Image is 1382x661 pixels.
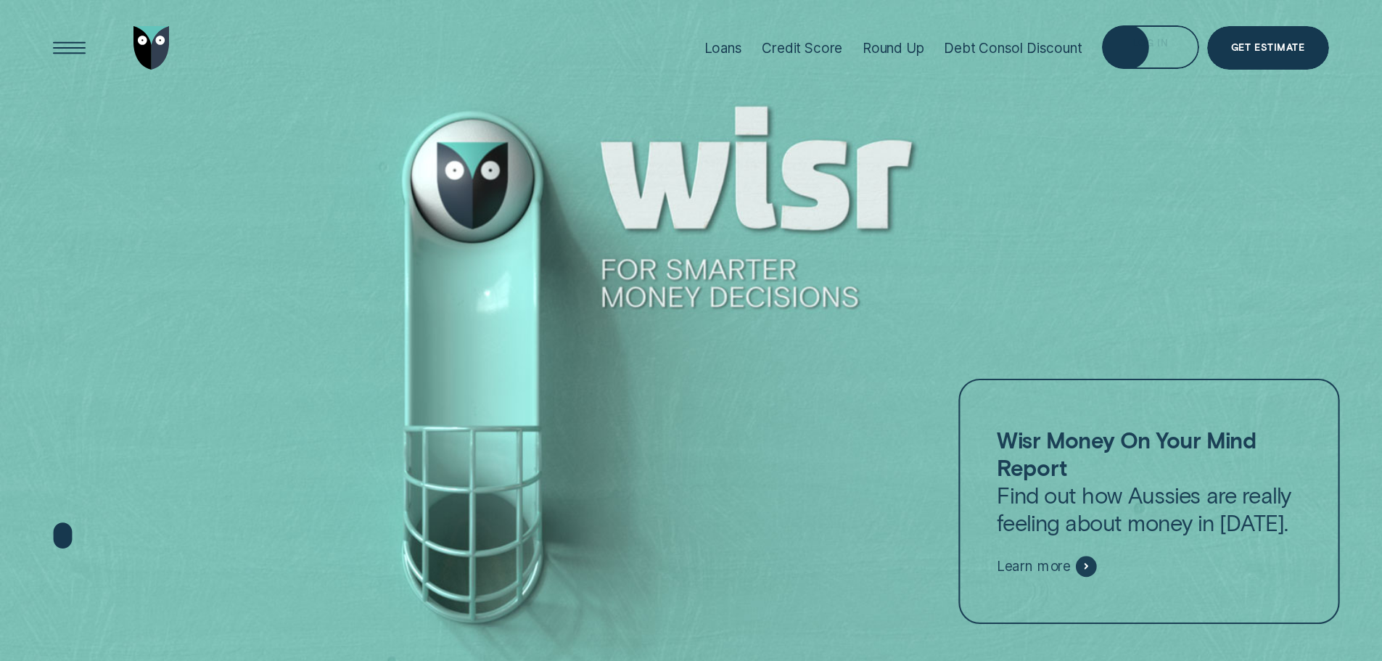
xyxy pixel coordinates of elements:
a: Wisr Money On Your Mind ReportFind out how Aussies are really feeling about money in [DATE].Learn... [959,379,1341,624]
div: Debt Consol Discount [944,40,1082,57]
div: Round Up [863,40,924,57]
button: Log in [1102,25,1198,69]
div: Credit Score [762,40,842,57]
div: Loans [704,40,742,57]
a: Get Estimate [1207,26,1329,70]
p: Find out how Aussies are really feeling about money in [DATE]. [998,426,1301,538]
img: Wisr [133,26,170,70]
strong: Wisr Money On Your Mind Report [998,426,1256,481]
span: Learn more [998,557,1071,575]
button: Open Menu [48,26,91,70]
